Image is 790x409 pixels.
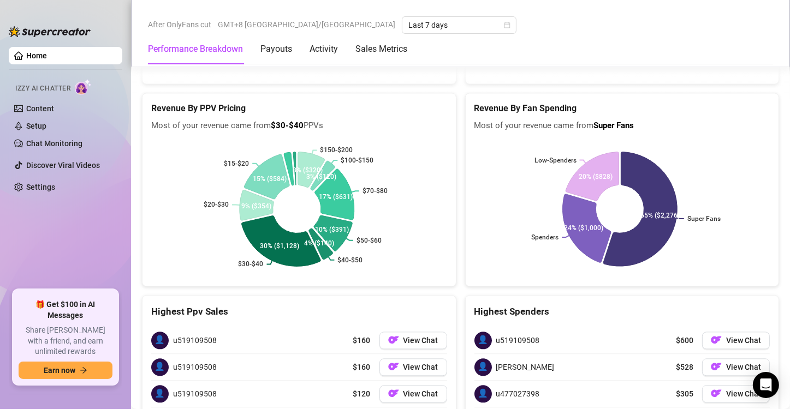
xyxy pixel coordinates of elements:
button: OFView Chat [702,385,770,402]
img: OF [711,388,722,399]
img: OF [711,334,722,345]
span: $305 [676,388,693,400]
a: Home [26,51,47,60]
text: $15-$20 [224,159,249,167]
button: OFView Chat [702,358,770,376]
text: Spenders [531,233,559,241]
span: Share [PERSON_NAME] with a friend, and earn unlimited rewards [19,325,112,357]
img: AI Chatter [75,79,92,95]
span: u477027398 [496,388,540,400]
span: 👤 [474,358,492,376]
img: OF [388,334,399,345]
span: 🎁 Get $100 in AI Messages [19,299,112,321]
text: Super Fans [687,215,721,222]
span: View Chat [726,389,761,398]
span: 👤 [474,385,492,402]
span: View Chat [403,363,438,371]
a: Setup [26,122,46,130]
text: $100-$150 [341,157,373,164]
span: Most of your revenue came from PPVs [151,119,447,133]
span: $600 [676,334,693,346]
span: Last 7 days [408,17,510,33]
span: View Chat [726,336,761,345]
button: OFView Chat [379,358,447,376]
img: OF [388,388,399,399]
a: Content [26,104,54,113]
text: $70-$80 [363,187,388,195]
span: $160 [353,361,371,373]
div: Open Intercom Messenger [753,372,779,398]
span: After OnlyFans cut [148,16,211,33]
text: $50-$60 [357,236,382,244]
button: OFView Chat [702,332,770,349]
span: arrow-right [80,366,87,374]
a: Chat Monitoring [26,139,82,148]
text: $20-$30 [204,201,229,208]
span: $528 [676,361,693,373]
span: $120 [353,388,371,400]
h5: Revenue By PPV Pricing [151,102,447,115]
span: calendar [504,22,510,28]
b: $30-$40 [271,121,304,130]
span: 👤 [151,385,169,402]
div: Highest Spenders [474,304,770,319]
div: Payouts [260,43,292,56]
button: OFView Chat [379,332,447,349]
img: OF [711,361,722,372]
text: $40-$50 [337,256,363,263]
a: Settings [26,183,55,191]
b: Super Fans [594,121,634,130]
div: Sales Metrics [355,43,407,56]
h5: Revenue By Fan Spending [474,102,770,115]
img: logo-BBDzfeDw.svg [9,26,91,37]
span: [PERSON_NAME] [496,361,555,373]
text: $150-$200 [320,146,353,154]
button: OFView Chat [379,385,447,402]
button: Earn nowarrow-right [19,362,112,379]
span: View Chat [403,389,438,398]
span: Earn now [44,366,75,375]
span: u519109508 [173,334,217,346]
span: View Chat [403,336,438,345]
a: Discover Viral Videos [26,161,100,170]
span: $160 [353,334,371,346]
span: Most of your revenue came from [474,119,770,133]
span: 👤 [474,332,492,349]
div: Activity [310,43,338,56]
img: OF [388,361,399,372]
span: u519109508 [496,334,540,346]
span: u519109508 [173,388,217,400]
div: Performance Breakdown [148,43,243,56]
span: GMT+8 [GEOGRAPHIC_DATA]/[GEOGRAPHIC_DATA] [218,16,395,33]
div: Highest Ppv Sales [151,304,447,319]
span: u519109508 [173,361,217,373]
span: 👤 [151,358,169,376]
span: 👤 [151,332,169,349]
span: View Chat [726,363,761,371]
text: $30-$40 [239,260,264,268]
text: Low-Spenders [534,156,576,164]
span: Izzy AI Chatter [15,83,70,94]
